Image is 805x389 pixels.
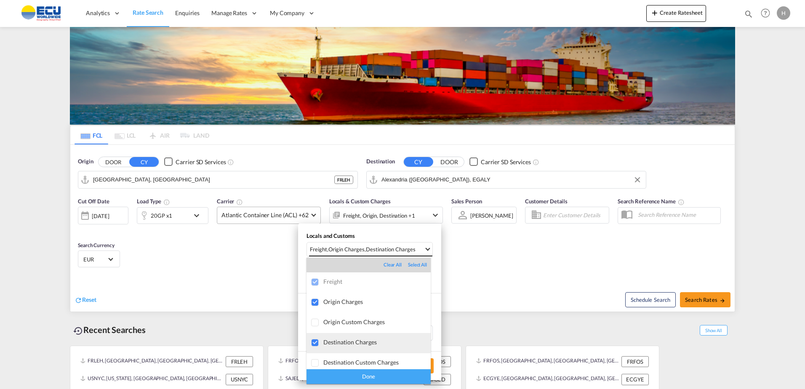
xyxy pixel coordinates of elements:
[323,298,431,305] div: Origin Charges
[323,278,431,285] div: Freight
[408,261,427,268] div: Select All
[384,261,408,268] div: Clear All
[323,318,431,325] div: Origin Custom Charges
[307,369,431,384] div: Done
[323,338,431,346] div: Destination Charges
[323,359,431,366] div: Destination Custom Charges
